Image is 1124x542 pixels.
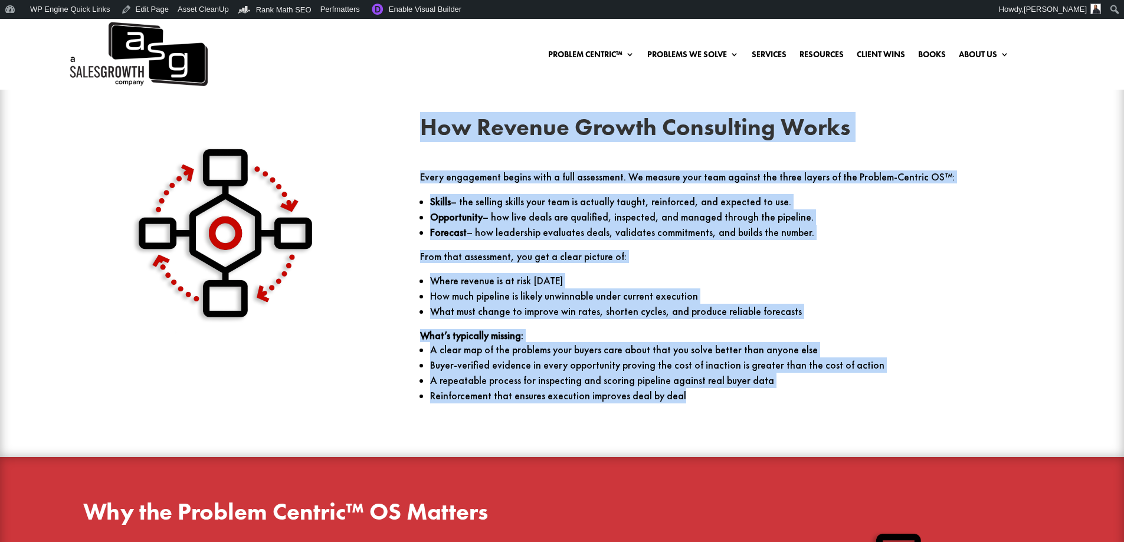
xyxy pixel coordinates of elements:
[19,31,28,40] img: website_grey.svg
[1024,5,1087,14] span: [PERSON_NAME]
[430,225,1040,240] p: – how leadership evaluates deals, validates commitments, and builds the number.
[420,171,1041,194] p: Every engagement begins with a full assessment. We measure your team against the three layers of ...
[430,304,1040,319] p: What must change to improve win rates, shorten cycles, and produce reliable forecasts
[130,75,199,83] div: Keywords by Traffic
[752,50,787,63] a: Services
[83,500,704,530] h2: Why the Problem Centric™ OS Matters
[33,19,58,28] div: v 4.0.25
[31,31,130,40] div: Domain: [DOMAIN_NAME]
[420,251,1041,274] p: From that assessment, you get a clear picture of:
[32,74,41,84] img: tab_domain_overview_orange.svg
[45,75,106,83] div: Domain Overview
[19,19,28,28] img: logo_orange.svg
[107,116,343,352] img: OS Icons Red Shadow
[420,116,1041,145] h2: How Revenue Growth Consulting Works
[430,273,1040,288] p: Where revenue is at risk [DATE]
[68,19,208,90] img: ASG Co. Logo
[799,50,844,63] a: Resources
[420,329,523,342] strong: What’s typically missing:
[548,50,634,63] a: Problem Centric™
[430,211,483,224] strong: Opportunity
[430,194,1040,209] p: – the selling skills your team is actually taught, reinforced, and expected to use.
[430,342,1040,357] p: A clear map of the problems your buyers care about that you solve better than anyone else
[430,288,1040,304] p: How much pipeline is likely unwinnable under current execution
[647,50,739,63] a: Problems We Solve
[256,5,312,14] span: Rank Math SEO
[117,74,127,84] img: tab_keywords_by_traffic_grey.svg
[857,50,905,63] a: Client Wins
[430,357,1040,373] p: Buyer-verified evidence in every opportunity proving the cost of inaction is greater than the cos...
[430,373,1040,388] p: A repeatable process for inspecting and scoring pipeline against real buyer data
[959,50,1009,63] a: About Us
[918,50,946,63] a: Books
[430,388,1040,403] p: Reinforcement that ensures execution improves deal by deal
[68,19,208,90] a: A Sales Growth Company Logo
[430,195,451,208] strong: Skills
[430,209,1040,225] p: – how live deals are qualified, inspected, and managed through the pipeline.
[430,226,467,239] strong: Forecast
